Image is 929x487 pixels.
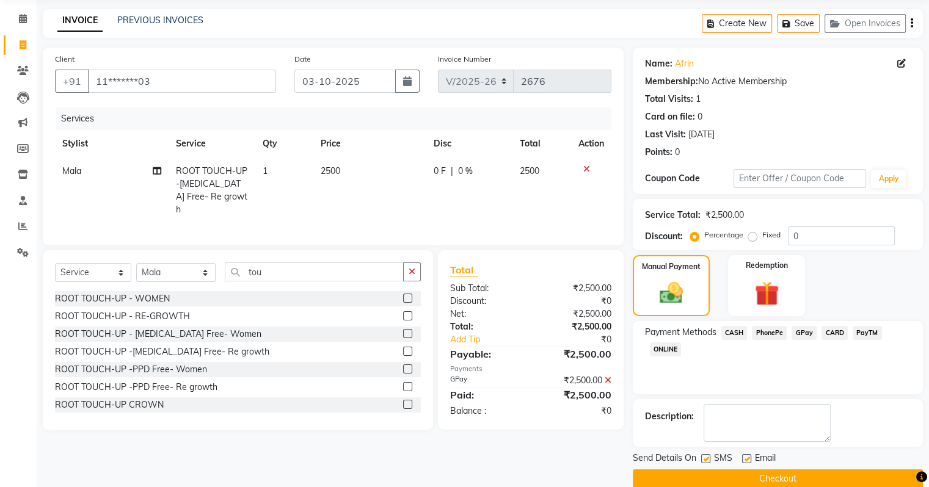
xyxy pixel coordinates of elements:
div: Name: [645,57,672,70]
th: Action [571,130,611,157]
div: Payable: [441,347,531,361]
div: Total Visits: [645,93,693,106]
div: Balance : [441,405,531,417]
span: SMS [714,452,732,467]
div: [DATE] [688,128,715,141]
div: Service Total: [645,209,701,222]
span: 0 F [434,165,446,178]
div: ₹2,500.00 [531,347,621,361]
label: Invoice Number [438,54,491,65]
span: Email [755,452,776,467]
a: INVOICE [57,10,103,32]
span: CARD [822,326,848,340]
div: Payments [450,364,611,374]
button: Apply [871,170,906,188]
a: Afrin [675,57,694,70]
label: Redemption [746,260,788,271]
th: Total [512,130,571,157]
div: Discount: [441,295,531,308]
div: ₹2,500.00 [531,388,621,402]
img: _cash.svg [652,280,690,306]
span: 0 % [458,165,473,178]
span: Send Details On [633,452,696,467]
div: ₹2,500.00 [531,308,621,320]
button: +91 [55,70,89,93]
div: Net: [441,308,531,320]
label: Date [294,54,311,65]
div: Points: [645,146,672,159]
div: ROOT TOUCH-UP - RE-GROWTH [55,310,190,323]
span: PhonePe [752,326,787,340]
div: ROOT TOUCH-UP -PPD Free- Re growth [55,381,217,394]
th: Stylist [55,130,169,157]
span: 2500 [520,165,539,176]
div: ₹2,500.00 [531,374,621,387]
div: ROOT TOUCH-UP -[MEDICAL_DATA] Free- Re growth [55,345,269,358]
label: Percentage [704,229,743,240]
label: Fixed [762,229,781,240]
div: Discount: [645,230,683,243]
div: ROOT TOUCH-UP CROWN [55,399,164,411]
span: ONLINE [650,342,682,356]
div: 0 [675,146,680,159]
div: ROOT TOUCH-UP -PPD Free- Women [55,363,207,376]
span: 1 [263,165,268,176]
span: | [451,165,453,178]
img: _gift.svg [747,278,787,309]
div: ₹2,500.00 [531,320,621,333]
div: ROOT TOUCH-UP - [MEDICAL_DATA] Free- Women [55,328,261,341]
div: Last Visit: [645,128,686,141]
div: ₹0 [545,333,620,346]
button: Open Invoices [825,14,906,33]
input: Enter Offer / Coupon Code [734,169,867,188]
div: 0 [698,110,702,123]
label: Manual Payment [642,261,701,272]
div: 1 [696,93,701,106]
div: Total: [441,320,531,333]
button: Save [777,14,820,33]
th: Disc [426,130,512,157]
div: GPay [441,374,531,387]
span: Payment Methods [645,326,716,339]
span: Mala [62,165,81,176]
div: Sub Total: [441,282,531,295]
button: Create New [702,14,772,33]
div: Paid: [441,388,531,402]
span: 2500 [321,165,340,176]
div: ₹0 [531,405,621,417]
div: Card on file: [645,110,695,123]
a: PREVIOUS INVOICES [117,15,203,26]
span: PayTM [853,326,882,340]
span: CASH [721,326,748,340]
div: ₹2,500.00 [705,209,744,222]
th: Service [169,130,255,157]
a: Add Tip [441,333,545,346]
input: Search by Name/Mobile/Email/Code [88,70,276,93]
th: Qty [255,130,313,157]
label: Client [55,54,75,65]
div: ₹2,500.00 [531,282,621,295]
div: Description: [645,410,694,423]
input: Search or Scan [225,262,404,281]
span: GPay [792,326,817,340]
div: ROOT TOUCH-UP - WOMEN [55,292,170,305]
span: Total [450,264,478,276]
div: No Active Membership [645,75,911,88]
span: ROOT TOUCH-UP -[MEDICAL_DATA] Free- Re growth [176,165,247,215]
th: Price [313,130,426,157]
div: Services [56,107,621,130]
div: Coupon Code [645,172,734,185]
div: Membership: [645,75,698,88]
div: ₹0 [531,295,621,308]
